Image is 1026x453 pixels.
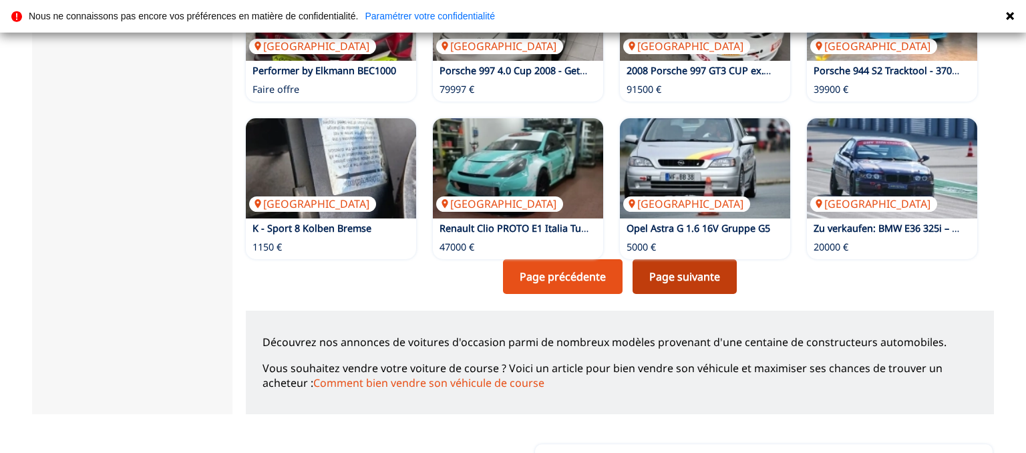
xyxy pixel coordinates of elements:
[807,118,977,218] img: Zu verkaufen: BMW E36 325i – Rennfahrzeug
[313,375,544,390] a: Comment bien vendre son véhicule de course
[627,64,801,77] a: 2008 Porsche 997 GT3 CUP ex.GIUDICI
[249,39,376,53] p: [GEOGRAPHIC_DATA]
[263,361,977,391] p: Vous souhaitez vendre votre voiture de course ? Voici un article pour bien vendre son véhicule et...
[440,64,625,77] a: Porsche 997 4.0 Cup 2008 - Getriebe Neu
[620,118,790,218] a: Opel Astra G 1.6 16V Gruppe G5[GEOGRAPHIC_DATA]
[252,83,299,96] p: Faire offre
[249,196,376,211] p: [GEOGRAPHIC_DATA]
[814,83,848,96] p: 39900 €
[627,241,656,254] p: 5000 €
[29,11,358,21] p: Nous ne connaissons pas encore vos préférences en matière de confidentialité.
[246,118,416,218] a: K - Sport 8 Kolben Bremse[GEOGRAPHIC_DATA]
[263,335,977,349] p: Découvrez nos annonces de voitures d'occasion parmi de nombreux modèles provenant d'une centaine ...
[810,39,937,53] p: [GEOGRAPHIC_DATA]
[807,118,977,218] a: Zu verkaufen: BMW E36 325i – Rennfahrzeug[GEOGRAPHIC_DATA]
[503,259,623,294] a: Page précédente
[623,39,750,53] p: [GEOGRAPHIC_DATA]
[814,241,848,254] p: 20000 €
[810,196,937,211] p: [GEOGRAPHIC_DATA]
[252,241,282,254] p: 1150 €
[433,118,603,218] img: Renault Clio PROTO E1 Italia Turbo 420hp
[440,241,474,254] p: 47000 €
[252,64,396,77] a: Performer by Elkmann BEC1000
[252,222,371,235] a: K - Sport 8 Kolben Bremse
[365,11,495,21] a: Paramétrer votre confidentialité
[814,222,1016,235] a: Zu verkaufen: BMW E36 325i – Rennfahrzeug
[440,83,474,96] p: 79997 €
[633,259,737,294] a: Page suivante
[436,196,563,211] p: [GEOGRAPHIC_DATA]
[440,222,628,235] a: Renault Clio PROTO E1 Italia Turbo 420hp
[433,118,603,218] a: Renault Clio PROTO E1 Italia Turbo 420hp[GEOGRAPHIC_DATA]
[623,196,750,211] p: [GEOGRAPHIC_DATA]
[620,118,790,218] img: Opel Astra G 1.6 16V Gruppe G5
[627,222,770,235] a: Opel Astra G 1.6 16V Gruppe G5
[627,83,661,96] p: 91500 €
[246,118,416,218] img: K - Sport 8 Kolben Bremse
[436,39,563,53] p: [GEOGRAPHIC_DATA]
